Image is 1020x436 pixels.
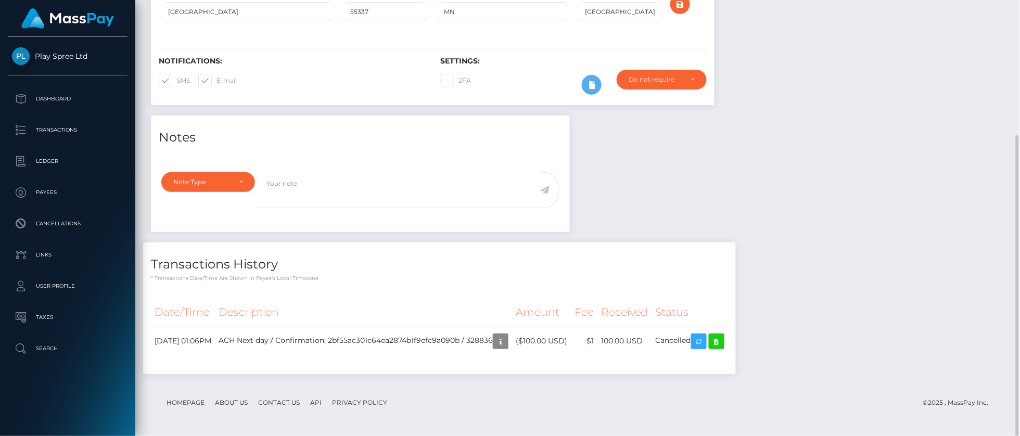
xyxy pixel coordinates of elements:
[12,247,123,263] p: Links
[12,47,30,65] img: Play Spree Ltd
[254,394,304,411] a: Contact Us
[441,57,707,66] h6: Settings:
[12,153,123,169] p: Ledger
[159,129,562,147] h4: Notes
[162,394,209,411] a: Homepage
[8,52,127,61] span: Play Spree Ltd
[512,327,571,355] td: ($100.00 USD)
[8,242,127,268] a: Links
[12,91,123,107] p: Dashboard
[923,397,997,408] div: © 2025 , MassPay Inc.
[8,211,127,237] a: Cancellations
[512,298,571,327] th: Amount
[8,304,127,330] a: Taxes
[215,327,512,355] td: ACH Next day / Confirmation: 2bf55ac301c64ea2874b1f9efc9a090b / 328836
[8,117,127,143] a: Transactions
[617,70,707,89] button: Do not require
[151,327,215,355] td: [DATE] 01:06PM
[597,298,652,327] th: Received
[441,74,471,87] label: 2FA
[215,298,512,327] th: Description
[161,172,255,192] button: Note Type
[21,8,114,29] img: MassPay Logo
[159,74,190,87] label: SMS
[12,341,123,356] p: Search
[151,274,728,282] p: * Transactions date/time are shown in payee's local timezone
[12,216,123,232] p: Cancellations
[173,178,231,186] div: Note Type
[198,74,237,87] label: E-mail
[328,394,391,411] a: Privacy Policy
[211,394,252,411] a: About Us
[571,298,597,327] th: Fee
[652,298,728,327] th: Status
[12,185,123,200] p: Payees
[597,327,652,355] td: 100.00 USD
[151,298,215,327] th: Date/Time
[12,122,123,138] p: Transactions
[652,327,728,355] td: Cancelled
[571,327,597,355] td: $1
[151,255,728,274] h4: Transactions History
[8,148,127,174] a: Ledger
[8,179,127,206] a: Payees
[629,75,683,84] div: Do not require
[8,273,127,299] a: User Profile
[12,310,123,325] p: Taxes
[8,86,127,112] a: Dashboard
[12,278,123,294] p: User Profile
[8,336,127,362] a: Search
[159,57,425,66] h6: Notifications:
[306,394,326,411] a: API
